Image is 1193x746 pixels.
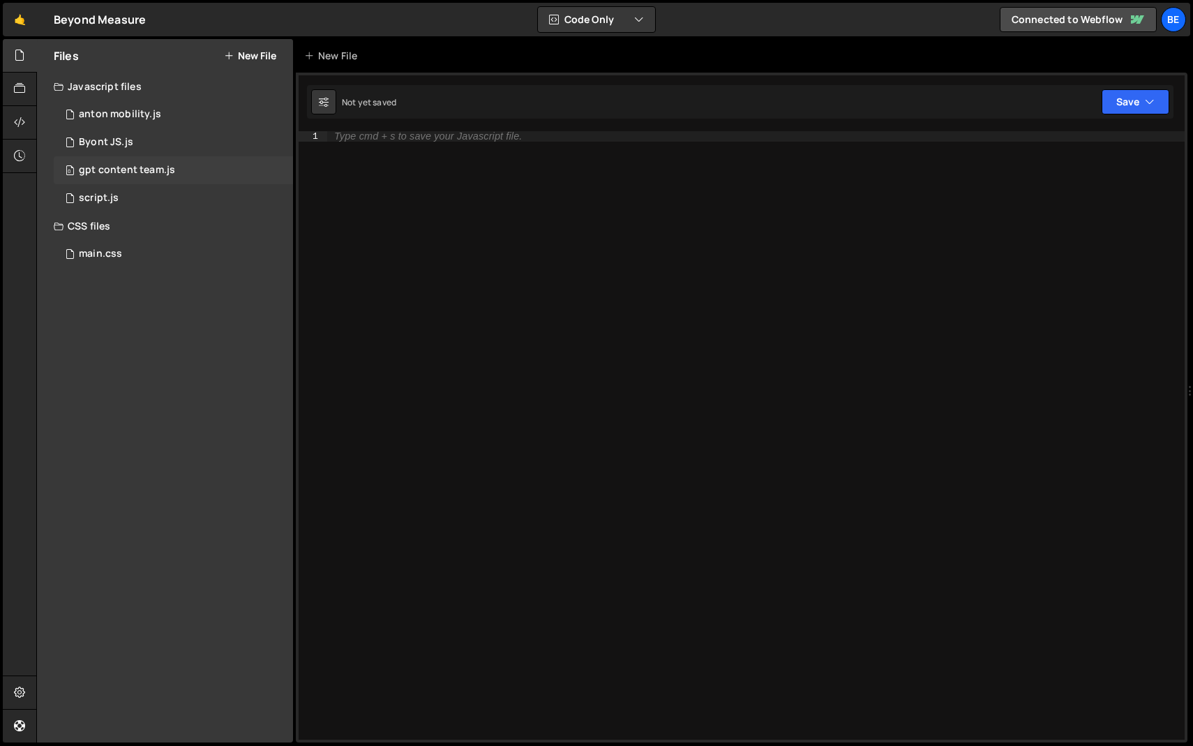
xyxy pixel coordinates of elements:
div: Byont JS.js [79,136,133,149]
div: CSS files [37,212,293,240]
div: Type cmd + s to save your Javascript file. [334,132,522,142]
div: gpt content team.js [79,164,175,177]
span: 0 [66,166,74,177]
a: Connected to Webflow [1000,7,1157,32]
div: Not yet saved [342,96,396,108]
div: New File [304,49,363,63]
div: script.js [79,192,119,204]
div: 1 [299,131,327,142]
h2: Files [54,48,79,64]
button: Save [1102,89,1169,114]
div: main.css [79,248,122,260]
button: New File [224,50,276,61]
div: Javascript files [37,73,293,100]
div: 7477/46015.js [54,156,293,184]
div: Beyond Measure [54,11,146,28]
a: Be [1161,7,1186,32]
button: Code Only [538,7,655,32]
div: 7477/36975.js [54,184,293,212]
div: anton mobility.js [79,108,161,121]
div: 7477/38992.js [54,128,293,156]
div: 7477/15315.css [54,240,293,268]
a: 🤙 [3,3,37,36]
div: 7477/36626.js [54,100,293,128]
